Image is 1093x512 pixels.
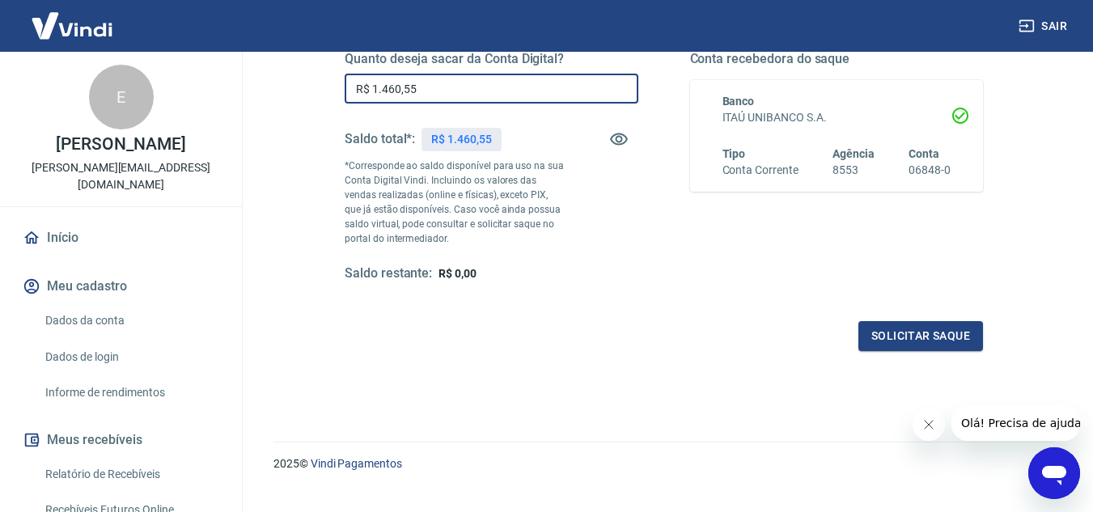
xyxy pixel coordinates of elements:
[438,267,477,280] span: R$ 0,00
[909,162,951,179] h6: 06848-0
[690,51,984,67] h5: Conta recebedora do saque
[56,136,185,153] p: [PERSON_NAME]
[345,265,432,282] h5: Saldo restante:
[89,65,154,129] div: E
[345,131,415,147] h5: Saldo total*:
[39,304,222,337] a: Dados da conta
[1028,447,1080,499] iframe: Botão para abrir a janela de mensagens
[39,376,222,409] a: Informe de rendimentos
[39,458,222,491] a: Relatório de Recebíveis
[345,159,565,246] p: *Corresponde ao saldo disponível para uso na sua Conta Digital Vindi. Incluindo os valores das ve...
[39,341,222,374] a: Dados de login
[832,147,875,160] span: Agência
[13,159,229,193] p: [PERSON_NAME][EMAIL_ADDRESS][DOMAIN_NAME]
[345,51,638,67] h5: Quanto deseja sacar da Conta Digital?
[832,162,875,179] h6: 8553
[722,109,951,126] h6: ITAÚ UNIBANCO S.A.
[10,11,136,24] span: Olá! Precisa de ajuda?
[722,162,799,179] h6: Conta Corrente
[311,457,402,470] a: Vindi Pagamentos
[19,220,222,256] a: Início
[1015,11,1074,41] button: Sair
[19,269,222,304] button: Meu cadastro
[273,455,1054,472] p: 2025 ©
[431,131,491,148] p: R$ 1.460,55
[951,405,1080,441] iframe: Mensagem da empresa
[722,95,755,108] span: Banco
[909,147,939,160] span: Conta
[19,1,125,50] img: Vindi
[722,147,746,160] span: Tipo
[913,408,945,441] iframe: Fechar mensagem
[858,321,983,351] button: Solicitar saque
[19,422,222,458] button: Meus recebíveis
